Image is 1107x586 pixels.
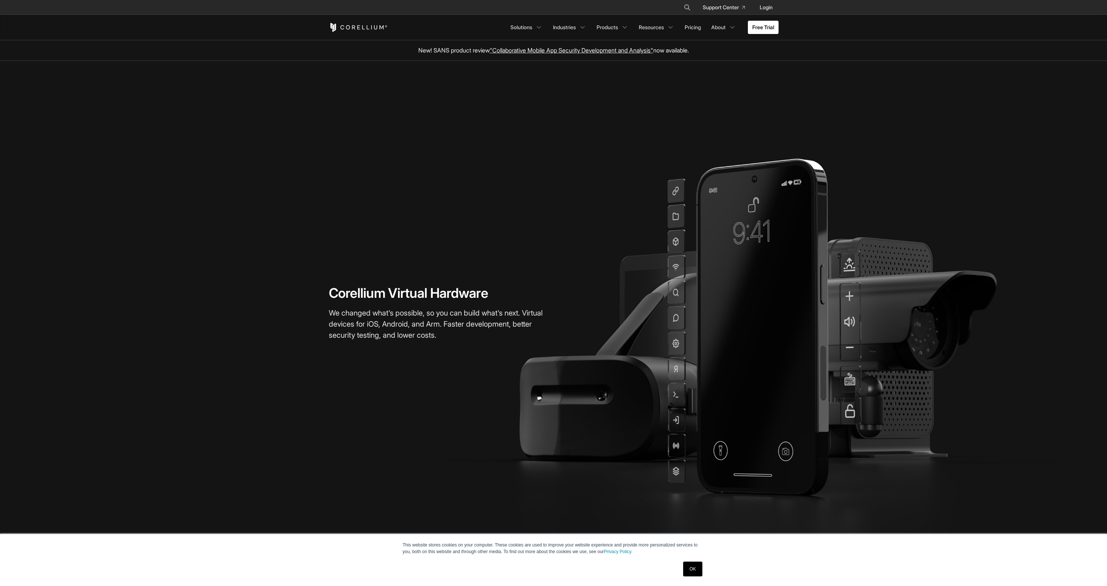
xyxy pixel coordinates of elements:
[680,21,705,34] a: Pricing
[329,23,388,32] a: Corellium Home
[675,1,779,14] div: Navigation Menu
[329,285,551,301] h1: Corellium Virtual Hardware
[592,21,633,34] a: Products
[490,47,653,54] a: "Collaborative Mobile App Security Development and Analysis"
[403,542,705,555] p: This website stores cookies on your computer. These cookies are used to improve your website expe...
[707,21,740,34] a: About
[683,562,702,576] a: OK
[418,47,689,54] span: New! SANS product review now available.
[506,21,547,34] a: Solutions
[506,21,779,34] div: Navigation Menu
[748,21,779,34] a: Free Trial
[549,21,591,34] a: Industries
[681,1,694,14] button: Search
[329,307,551,341] p: We changed what's possible, so you can build what's next. Virtual devices for iOS, Android, and A...
[697,1,751,14] a: Support Center
[634,21,679,34] a: Resources
[604,549,632,554] a: Privacy Policy.
[754,1,779,14] a: Login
